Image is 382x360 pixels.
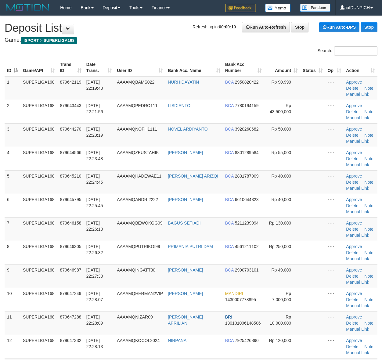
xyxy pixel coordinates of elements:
[5,3,51,12] img: MOTION_logo.png
[5,37,377,43] h4: Game:
[364,297,373,302] a: Note
[346,321,358,326] a: Delete
[168,244,213,249] a: PRIMANIA PUTRI DAM
[346,203,358,208] a: Delete
[20,76,57,100] td: SUPERLIGA168
[235,127,259,131] span: Copy 3920260682 to clipboard
[5,100,20,123] td: 2
[5,288,20,311] td: 10
[271,174,291,178] span: Rp 40,000
[60,221,81,225] span: 879646158
[5,76,20,100] td: 1
[117,291,163,296] span: AAAAMQHERMAN2VIP
[117,150,159,155] span: AAAAMQZEUSTAHIK
[5,217,20,241] td: 7
[117,127,157,131] span: AAAAMQNOPH1111
[325,100,344,123] td: - - -
[346,250,358,255] a: Delete
[117,338,160,343] span: AAAAMQKOCOL2024
[20,170,57,194] td: SUPERLIGA168
[117,80,154,85] span: AAAAMQBAMS022
[346,233,369,238] a: Manual Link
[334,46,377,56] input: Search:
[271,80,291,85] span: Rp 90,999
[225,127,234,131] span: BCA
[346,80,362,85] a: Approve
[86,291,103,302] span: [DATE] 22:28:07
[117,103,157,108] span: AAAAMQPEDRO111
[346,268,362,272] a: Approve
[5,241,20,264] td: 8
[60,150,81,155] span: 879644566
[364,180,373,185] a: Note
[5,311,20,335] td: 11
[86,127,103,138] span: [DATE] 22:23:19
[346,197,362,202] a: Approve
[346,180,358,185] a: Delete
[346,86,358,91] a: Delete
[364,86,373,91] a: Note
[271,268,291,272] span: Rp 49,000
[364,109,373,114] a: Note
[225,103,234,108] span: BCA
[235,244,259,249] span: Copy 4561211102 to clipboard
[235,80,259,85] span: Copy 2950820422 to clipboard
[346,103,362,108] a: Approve
[264,59,300,76] th: Amount: activate to sort column ascending
[346,303,369,308] a: Manual Link
[300,4,330,12] img: panduan.png
[20,311,57,335] td: SUPERLIGA168
[84,59,114,76] th: Date Trans.: activate to sort column ascending
[117,221,162,225] span: AAAAMQBEWOKGG99
[270,103,291,114] span: Rp 43,500,000
[225,197,234,202] span: BCA
[86,103,103,114] span: [DATE] 22:21:56
[225,221,234,225] span: BCA
[5,22,377,34] h1: Deposit List
[86,197,103,208] span: [DATE] 22:25:45
[346,315,362,319] a: Approve
[86,268,103,279] span: [DATE] 22:27:38
[165,59,223,76] th: Bank Acc. Name: activate to sort column ascending
[60,244,81,249] span: 879646305
[223,59,264,76] th: Bank Acc. Number: activate to sort column ascending
[225,150,234,155] span: BCA
[168,221,200,225] a: BAGUS SETIADI
[20,264,57,288] td: SUPERLIGA168
[319,22,359,32] a: Run Auto-DPS
[60,291,81,296] span: 879647249
[270,315,291,326] span: Rp 10,000,000
[20,217,57,241] td: SUPERLIGA168
[20,123,57,147] td: SUPERLIGA168
[235,268,259,272] span: Copy 2990703101 to clipboard
[364,133,373,138] a: Note
[346,350,369,355] a: Manual Link
[325,76,344,100] td: - - -
[5,170,20,194] td: 5
[20,194,57,217] td: SUPERLIGA168
[60,338,81,343] span: 879647332
[86,338,103,349] span: [DATE] 22:28:13
[361,22,377,32] a: Stop
[5,194,20,217] td: 6
[60,174,81,178] span: 879645210
[235,338,259,343] span: Copy 7925426890 to clipboard
[20,241,57,264] td: SUPERLIGA168
[225,80,234,85] span: BCA
[219,24,236,29] strong: 00:00:10
[225,315,232,319] span: BRI
[5,335,20,358] td: 12
[5,264,20,288] td: 9
[114,59,165,76] th: User ID: activate to sort column ascending
[325,194,344,217] td: - - -
[346,274,358,279] a: Delete
[168,174,218,178] a: [PERSON_NAME] ARIZQI
[225,291,243,296] span: MANDIRI
[346,156,358,161] a: Delete
[5,147,20,170] td: 4
[168,197,203,202] a: [PERSON_NAME]
[60,103,81,108] span: 879643443
[168,103,190,108] a: LISDIANTO
[235,150,259,155] span: Copy 8801289584 to clipboard
[117,268,155,272] span: AAAAMQINGATT30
